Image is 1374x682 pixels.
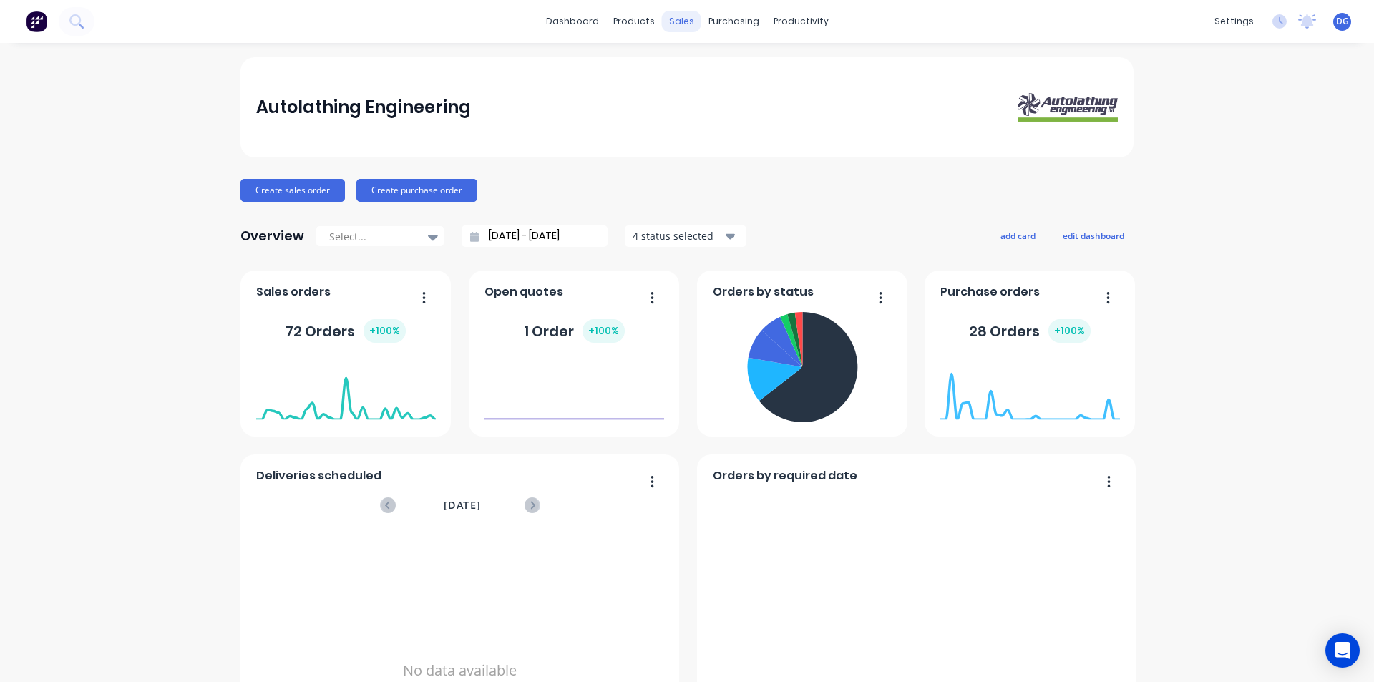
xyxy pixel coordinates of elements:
div: 4 status selected [633,228,723,243]
div: 28 Orders [969,319,1091,343]
div: 72 Orders [286,319,406,343]
button: edit dashboard [1053,226,1134,245]
div: Overview [240,222,304,250]
span: Orders by status [713,283,814,301]
div: + 100 % [583,319,625,343]
span: Sales orders [256,283,331,301]
span: Open quotes [484,283,563,301]
div: settings [1207,11,1261,32]
button: Create sales order [240,179,345,202]
button: Create purchase order [356,179,477,202]
div: Open Intercom Messenger [1325,633,1360,668]
div: purchasing [701,11,766,32]
div: sales [662,11,701,32]
div: + 100 % [364,319,406,343]
img: Autolathing Engineering [1018,93,1118,122]
div: 1 Order [524,319,625,343]
span: Orders by required date [713,467,857,484]
div: Autolathing Engineering [256,93,471,122]
span: Purchase orders [940,283,1040,301]
button: 4 status selected [625,225,746,247]
div: productivity [766,11,836,32]
span: DG [1336,15,1349,28]
div: products [606,11,662,32]
button: add card [991,226,1045,245]
a: dashboard [539,11,606,32]
div: + 100 % [1048,319,1091,343]
span: [DATE] [444,497,481,513]
img: Factory [26,11,47,32]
